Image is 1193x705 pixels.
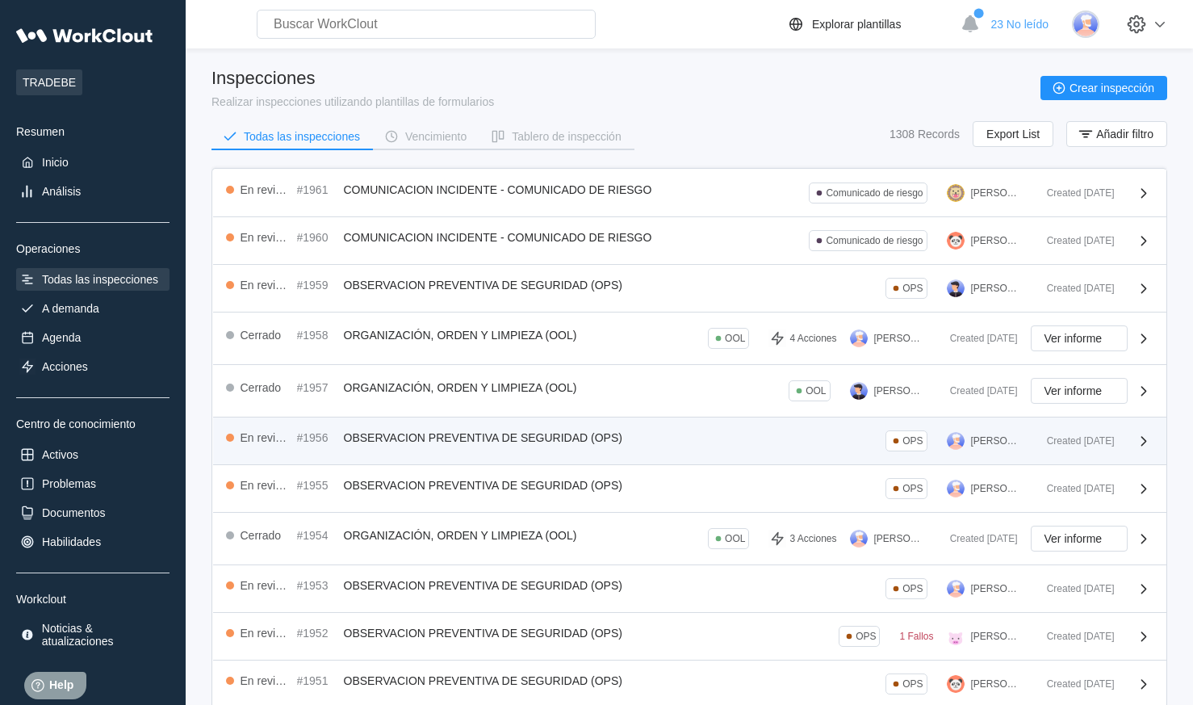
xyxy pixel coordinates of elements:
[344,279,622,292] span: OBSERVACION PREVENTIVA DE SEGURIDAD (OPS)
[971,631,1021,642] div: [PERSON_NAME]
[16,619,170,651] a: Noticias & atualizaciones
[16,180,170,203] a: Análisis
[973,121,1053,147] button: Export List
[947,232,965,250] img: panda.png
[42,506,106,519] div: Documentos
[213,313,1166,365] a: Cerrado#1958ORGANIZACIÓN, ORDEN Y LIMPIEZA (OOL)OOL4 Acciones[PERSON_NAME]Created [DATE]Ver informe
[850,530,868,548] img: user-3.png
[899,631,933,642] div: 1 Fallos
[213,513,1166,565] a: Cerrado#1954ORGANIZACIÓN, ORDEN Y LIMPIEZA (OOL)OOL3 Acciones[PERSON_NAME]Created [DATE]Ver informe
[1034,235,1115,246] div: Created [DATE]
[213,217,1166,265] a: En revisión#1960COMUNICACION INCIDENTE - COMUNICADO DE RIESGOComunicado de riesgo[PERSON_NAME]Cre...
[874,385,924,397] div: [PERSON_NAME]
[344,529,577,542] span: ORGANIZACIÓN, ORDEN Y LIMPIEZA (OOL)
[257,10,596,39] input: Buscar WorkClout
[297,279,337,292] div: #1959
[971,435,1021,447] div: [PERSON_NAME]
[806,385,826,397] div: OOL
[16,151,170,174] a: Inicio
[856,631,876,642] div: OPS
[213,265,1166,313] a: En revisión#1959OBSERVACION PREVENTIVA DE SEGURIDAD (OPS)OPS[PERSON_NAME]Created [DATE]
[850,329,868,347] img: user-3.png
[241,674,291,687] div: En revisión
[725,533,745,544] div: OOL
[1066,121,1167,147] button: Añadir filtro
[42,156,69,169] div: Inicio
[42,448,78,461] div: Activos
[405,131,467,142] div: Vencimiento
[297,329,337,342] div: #1958
[297,381,337,394] div: #1957
[971,678,1021,690] div: [PERSON_NAME]
[241,231,291,244] div: En revisión
[241,381,282,394] div: Cerrado
[42,360,88,373] div: Acciones
[297,479,337,492] div: #1955
[42,331,81,344] div: Agenda
[241,431,291,444] div: En revisión
[1034,283,1115,294] div: Created [DATE]
[725,333,745,344] div: OOL
[947,480,965,497] img: user-3.png
[986,128,1040,140] span: Export List
[16,443,170,466] a: Activos
[241,279,291,292] div: En revisión
[1040,76,1167,100] button: Crear inspección
[297,529,337,542] div: #1954
[297,579,337,592] div: #1953
[890,128,960,141] div: 1308 Records
[479,124,634,149] button: Tablero de inspección
[344,183,652,196] span: COMUNICACION INCIDENTE - COMUNICADO DE RIESGO
[850,382,868,400] img: user-5.png
[16,69,82,95] span: TRADEBE
[211,68,494,89] div: Inspecciones
[1096,128,1153,140] span: Añadir filtro
[1070,82,1154,94] span: Crear inspección
[16,593,170,606] div: Workclout
[344,381,577,394] span: ORGANIZACIÓN, ORDEN Y LIMPIEZA (OOL)
[241,479,291,492] div: En revisión
[512,131,621,142] div: Tablero de inspección
[16,242,170,255] div: Operaciones
[16,501,170,524] a: Documentos
[16,326,170,349] a: Agenda
[971,187,1021,199] div: [PERSON_NAME]
[16,355,170,378] a: Acciones
[16,418,170,430] div: Centro de conocimiento
[373,124,479,149] button: Vencimiento
[971,483,1021,494] div: [PERSON_NAME]
[297,183,337,196] div: #1961
[297,674,337,687] div: #1951
[1031,378,1128,404] button: Ver informe
[344,674,622,687] span: OBSERVACION PREVENTIVA DE SEGURIDAD (OPS)
[1034,483,1115,494] div: Created [DATE]
[213,170,1166,217] a: En revisión#1961COMUNICACION INCIDENTE - COMUNICADO DE RIESGOComunicado de riesgo[PERSON_NAME]Cre...
[344,231,652,244] span: COMUNICACION INCIDENTE - COMUNICADO DE RIESGO
[1034,678,1115,690] div: Created [DATE]
[902,283,923,294] div: OPS
[297,627,337,640] div: #1952
[42,185,81,198] div: Análisis
[16,297,170,320] a: A demanda
[344,579,622,592] span: OBSERVACION PREVENTIVA DE SEGURIDAD (OPS)
[947,432,965,450] img: user-3.png
[42,535,101,548] div: Habilidades
[297,431,337,444] div: #1956
[16,268,170,291] a: Todas las inspecciones
[947,184,965,202] img: lion.png
[344,479,622,492] span: OBSERVACION PREVENTIVA DE SEGURIDAD (OPS)
[213,613,1166,661] a: En revisión#1952OBSERVACION PREVENTIVA DE SEGURIDAD (OPS)OPS1 Fallos[PERSON_NAME]Created [DATE]
[789,333,836,344] div: 4 Acciones
[1044,533,1103,544] span: Ver informe
[874,533,924,544] div: [PERSON_NAME]
[241,329,282,342] div: Cerrado
[1031,526,1128,552] button: Ver informe
[990,18,1049,31] span: 23 No leído
[16,531,170,553] a: Habilidades
[947,279,965,297] img: user-5.png
[1072,10,1099,38] img: user-3.png
[947,580,965,598] img: user-3.png
[971,283,1021,294] div: [PERSON_NAME]
[812,18,902,31] div: Explorar plantillas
